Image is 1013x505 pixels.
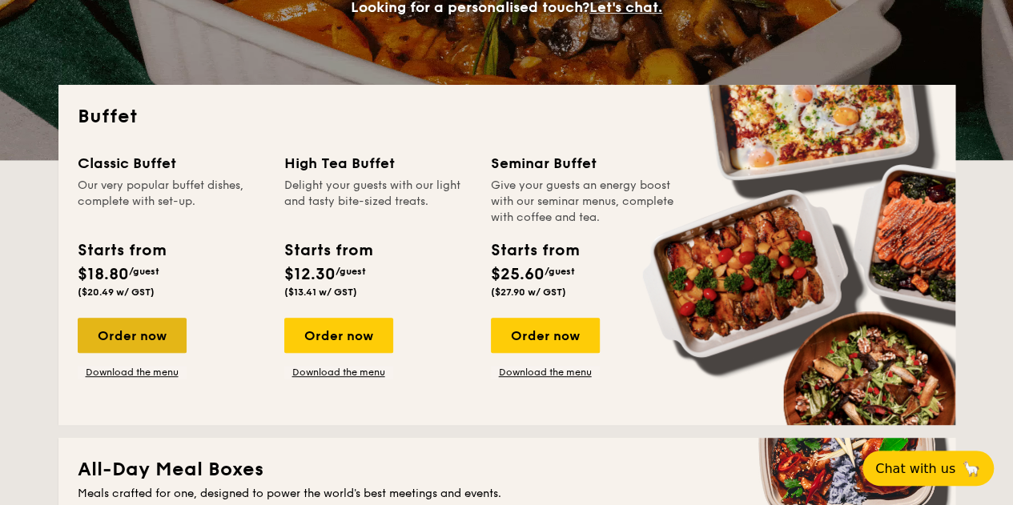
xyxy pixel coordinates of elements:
div: Meals crafted for one, designed to power the world's best meetings and events. [78,486,936,502]
span: $18.80 [78,265,129,284]
span: ($20.49 w/ GST) [78,287,155,298]
div: High Tea Buffet [284,152,472,174]
a: Download the menu [284,366,393,379]
div: Starts from [491,238,578,263]
button: Chat with us🦙 [862,451,994,486]
div: Starts from [284,238,372,263]
span: 🦙 [962,459,981,478]
span: /guest [545,266,575,277]
div: Delight your guests with our light and tasty bite-sized treats. [284,178,472,226]
div: Order now [491,318,600,353]
div: Classic Buffet [78,152,265,174]
div: Order now [284,318,393,353]
div: Give your guests an energy boost with our seminar menus, complete with coffee and tea. [491,178,678,226]
span: ($13.41 w/ GST) [284,287,357,298]
h2: All-Day Meal Boxes [78,457,936,483]
a: Download the menu [491,366,600,379]
div: Seminar Buffet [491,152,678,174]
span: Chat with us [875,461,955,476]
div: Order now [78,318,187,353]
h2: Buffet [78,104,936,130]
span: ($27.90 w/ GST) [491,287,566,298]
div: Our very popular buffet dishes, complete with set-up. [78,178,265,226]
span: /guest [129,266,159,277]
span: /guest [336,266,366,277]
a: Download the menu [78,366,187,379]
span: $12.30 [284,265,336,284]
span: $25.60 [491,265,545,284]
div: Starts from [78,238,165,263]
